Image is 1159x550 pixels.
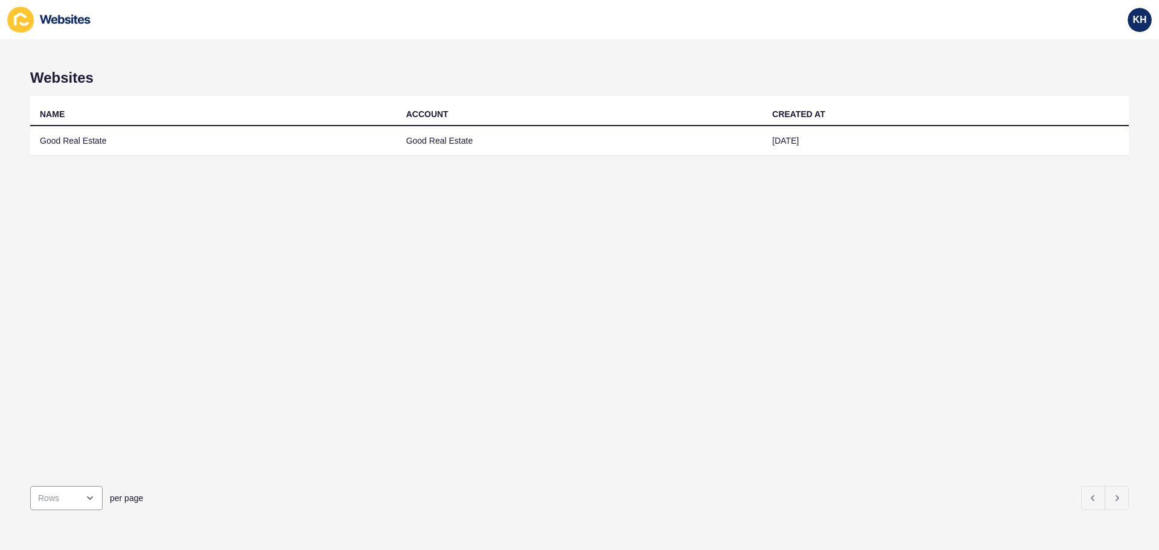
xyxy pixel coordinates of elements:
[397,126,763,156] td: Good Real Estate
[110,492,143,504] span: per page
[772,108,825,120] div: CREATED AT
[406,108,449,120] div: ACCOUNT
[30,69,1129,86] h1: Websites
[30,486,103,510] div: open menu
[762,126,1129,156] td: [DATE]
[40,108,65,120] div: NAME
[1132,14,1146,26] span: KH
[30,126,397,156] td: Good Real Estate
